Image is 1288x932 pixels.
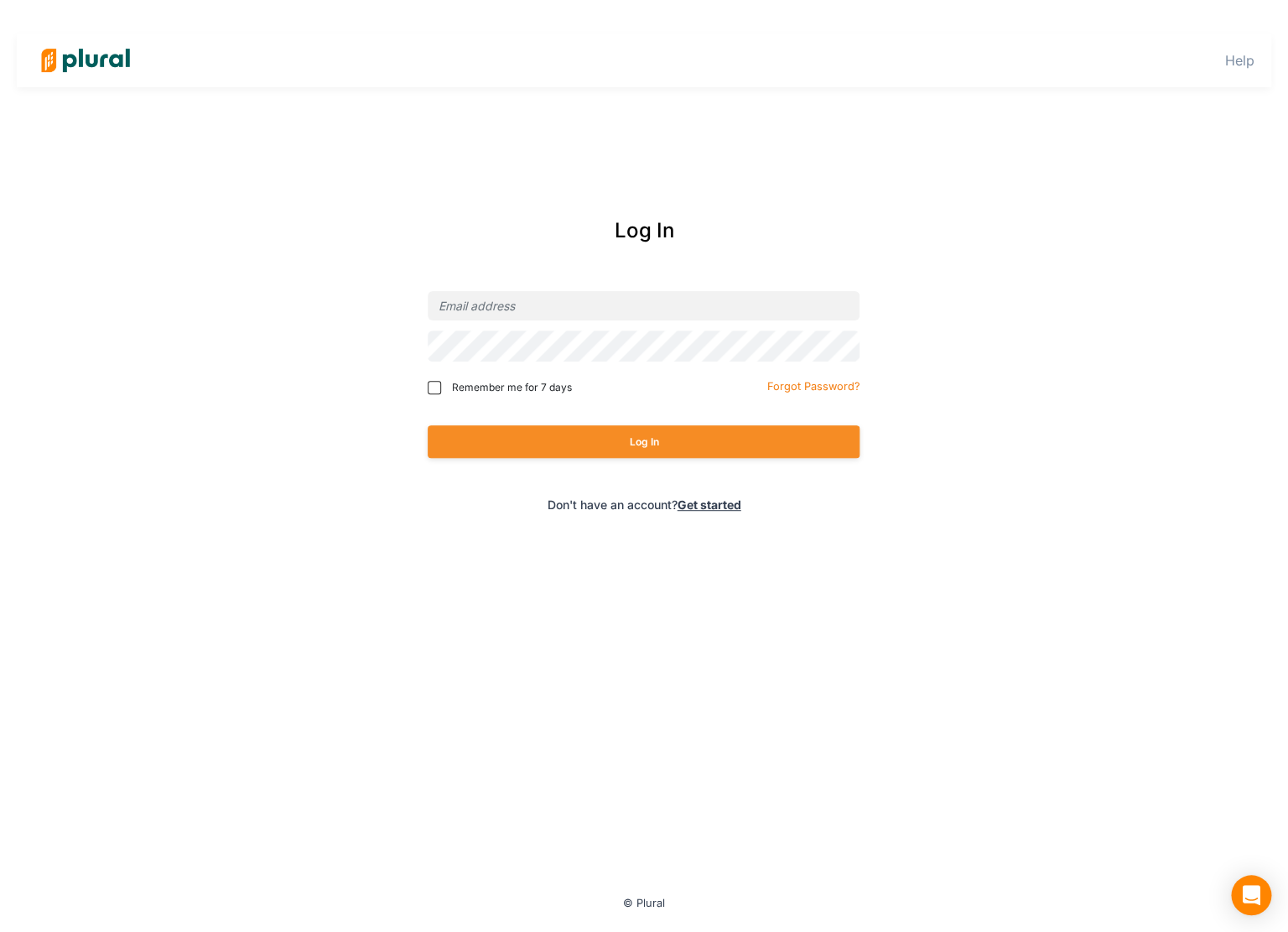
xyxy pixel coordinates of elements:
[428,291,860,320] input: Email address
[451,380,571,395] span: Remember me for 7 days
[766,380,860,393] small: Forgot Password?
[677,497,740,512] a: Get started
[766,377,860,393] a: Forgot Password?
[428,425,860,458] button: Log In
[356,496,932,513] div: Don't have an account?
[1225,52,1254,69] a: Help
[1231,875,1271,915] div: Open Intercom Messenger
[623,897,665,909] small: © Plural
[356,216,932,246] div: Log In
[27,31,144,90] img: Logo for Plural
[428,381,441,394] input: Remember me for 7 days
